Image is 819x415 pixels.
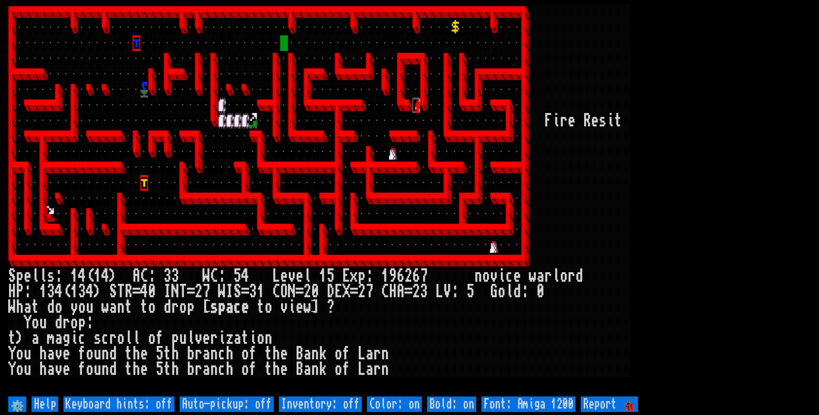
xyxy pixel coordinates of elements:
[94,346,101,362] div: u
[218,362,226,377] div: c
[311,362,319,377] div: n
[78,315,86,330] div: p
[506,284,513,299] div: l
[218,346,226,362] div: c
[280,362,288,377] div: e
[482,268,490,284] div: o
[86,362,94,377] div: o
[490,268,498,284] div: v
[350,284,358,299] div: =
[125,362,133,377] div: t
[55,346,63,362] div: v
[241,362,249,377] div: o
[257,330,265,346] div: o
[552,268,560,284] div: l
[568,268,576,284] div: r
[156,362,164,377] div: 5
[412,284,420,299] div: 2
[171,362,179,377] div: h
[358,346,366,362] div: L
[63,362,70,377] div: e
[234,268,241,284] div: 5
[70,299,78,315] div: y
[373,346,381,362] div: r
[218,284,226,299] div: W
[78,299,86,315] div: o
[335,362,342,377] div: o
[195,330,202,346] div: v
[366,268,373,284] div: :
[101,299,109,315] div: w
[140,284,148,299] div: 4
[86,284,94,299] div: 4
[210,299,218,315] div: s
[296,268,304,284] div: e
[133,268,140,284] div: A
[148,268,156,284] div: :
[265,330,272,346] div: n
[78,362,86,377] div: f
[171,284,179,299] div: N
[133,284,140,299] div: =
[101,330,109,346] div: c
[8,330,16,346] div: t
[55,315,63,330] div: d
[39,362,47,377] div: h
[125,330,133,346] div: l
[218,268,226,284] div: :
[327,268,335,284] div: 5
[381,284,389,299] div: C
[342,362,350,377] div: f
[272,268,280,284] div: L
[78,268,86,284] div: 4
[202,299,210,315] div: [
[366,284,373,299] div: 7
[16,330,24,346] div: )
[78,346,86,362] div: f
[140,268,148,284] div: C
[420,284,428,299] div: 3
[164,346,171,362] div: t
[32,330,39,346] div: a
[63,330,70,346] div: g
[412,268,420,284] div: 6
[272,284,280,299] div: C
[117,330,125,346] div: o
[109,268,117,284] div: )
[16,362,24,377] div: o
[156,330,164,346] div: f
[39,268,47,284] div: l
[614,113,622,129] div: t
[140,346,148,362] div: e
[70,315,78,330] div: o
[94,362,101,377] div: u
[280,284,288,299] div: O
[265,362,272,377] div: t
[381,362,389,377] div: n
[94,268,101,284] div: 1
[288,268,296,284] div: v
[86,346,94,362] div: o
[607,113,614,129] div: i
[249,284,257,299] div: 3
[381,346,389,362] div: n
[94,330,101,346] div: s
[397,268,405,284] div: 6
[24,299,32,315] div: a
[599,113,607,129] div: s
[280,299,288,315] div: v
[234,330,241,346] div: a
[560,113,568,129] div: r
[8,268,16,284] div: S
[101,362,109,377] div: n
[117,284,125,299] div: T
[373,362,381,377] div: r
[481,396,576,412] input: Font: Amiga 1200
[436,284,443,299] div: L
[156,346,164,362] div: 5
[8,299,16,315] div: W
[249,346,257,362] div: f
[304,284,311,299] div: 2
[195,362,202,377] div: r
[280,268,288,284] div: e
